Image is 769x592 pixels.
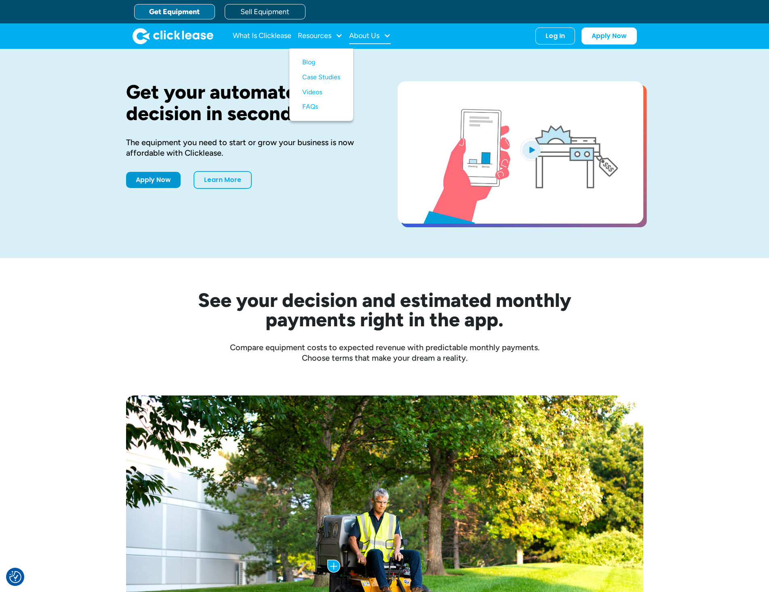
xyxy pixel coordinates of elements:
[233,28,291,44] a: What Is Clicklease
[134,4,215,19] a: Get Equipment
[126,342,643,363] div: Compare equipment costs to expected revenue with predictable monthly payments. Choose terms that ...
[158,290,611,329] h2: See your decision and estimated monthly payments right in the app.
[546,32,565,40] div: Log In
[302,85,340,100] a: Videos
[9,571,21,583] img: Revisit consent button
[302,70,340,85] a: Case Studies
[298,28,343,44] div: Resources
[126,81,372,124] h1: Get your automated decision in seconds.
[581,27,637,44] a: Apply Now
[349,28,391,44] div: About Us
[133,28,213,44] a: home
[302,55,340,70] a: Blog
[9,571,21,583] button: Consent Preferences
[133,28,213,44] img: Clicklease logo
[327,560,340,573] img: Plus icon with blue background
[126,137,372,158] div: The equipment you need to start or grow your business is now affordable with Clicklease.
[126,172,181,188] a: Apply Now
[225,4,305,19] a: Sell Equipment
[520,138,542,161] img: Blue play button logo on a light blue circular background
[302,99,340,114] a: FAQs
[398,81,643,224] a: open lightbox
[289,49,353,121] nav: Resources
[194,171,252,189] a: Learn More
